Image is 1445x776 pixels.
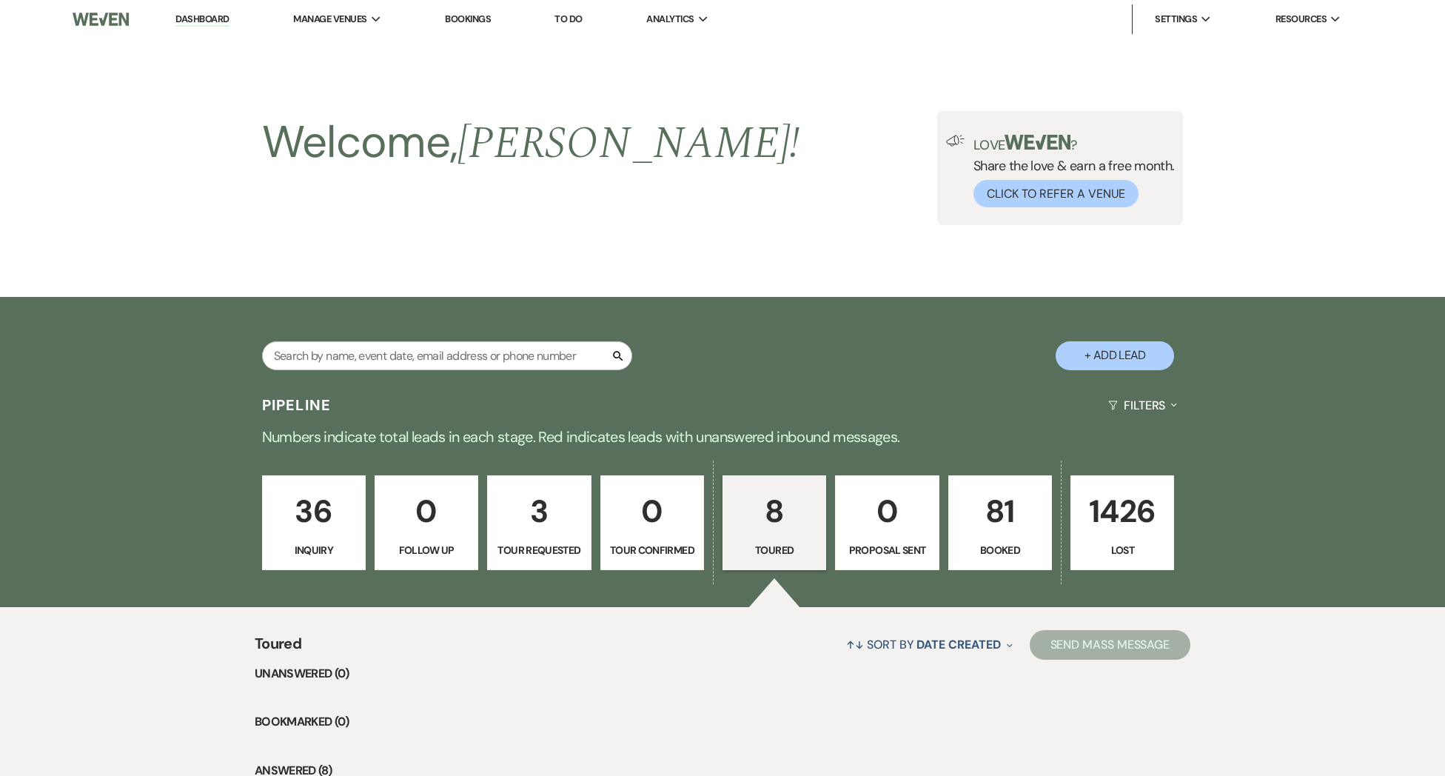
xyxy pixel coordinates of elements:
button: Filters [1102,386,1183,425]
p: 3 [497,486,581,536]
img: loud-speaker-illustration.svg [946,135,965,147]
a: 1426Lost [1070,475,1174,570]
p: Inquiry [272,542,356,558]
h3: Pipeline [262,395,332,415]
span: Analytics [646,12,694,27]
p: Booked [958,542,1042,558]
p: 81 [958,486,1042,536]
a: 8Toured [722,475,826,570]
span: Settings [1155,12,1197,27]
button: + Add Lead [1056,341,1174,370]
a: Bookings [445,13,491,25]
a: 81Booked [948,475,1052,570]
span: Resources [1275,12,1327,27]
p: 0 [845,486,929,536]
p: Numbers indicate total leads in each stage. Red indicates leads with unanswered inbound messages. [190,425,1255,449]
img: weven-logo-green.svg [1005,135,1070,150]
p: Love ? [973,135,1175,152]
a: To Do [554,13,582,25]
button: Sort By Date Created [840,625,1018,664]
p: 8 [732,486,817,536]
li: Unanswered (0) [255,664,1190,683]
p: Tour Requested [497,542,581,558]
a: 36Inquiry [262,475,366,570]
img: Weven Logo [73,4,130,35]
h2: Welcome, [262,111,800,175]
span: Manage Venues [293,12,366,27]
span: ↑↓ [846,637,864,652]
p: Toured [732,542,817,558]
li: Bookmarked (0) [255,712,1190,732]
p: 0 [384,486,469,536]
p: 0 [610,486,694,536]
a: 0Proposal Sent [835,475,939,570]
a: Dashboard [175,13,229,27]
button: Click to Refer a Venue [973,180,1139,207]
span: Toured [255,632,301,664]
p: Tour Confirmed [610,542,694,558]
a: 0Follow Up [375,475,478,570]
p: Proposal Sent [845,542,929,558]
p: Lost [1080,542,1164,558]
div: Share the love & earn a free month. [965,135,1175,207]
a: 3Tour Requested [487,475,591,570]
input: Search by name, event date, email address or phone number [262,341,632,370]
p: Follow Up [384,542,469,558]
p: 36 [272,486,356,536]
span: Date Created [916,637,1000,652]
a: 0Tour Confirmed [600,475,704,570]
p: 1426 [1080,486,1164,536]
button: Send Mass Message [1030,630,1191,660]
span: [PERSON_NAME] ! [457,110,799,178]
